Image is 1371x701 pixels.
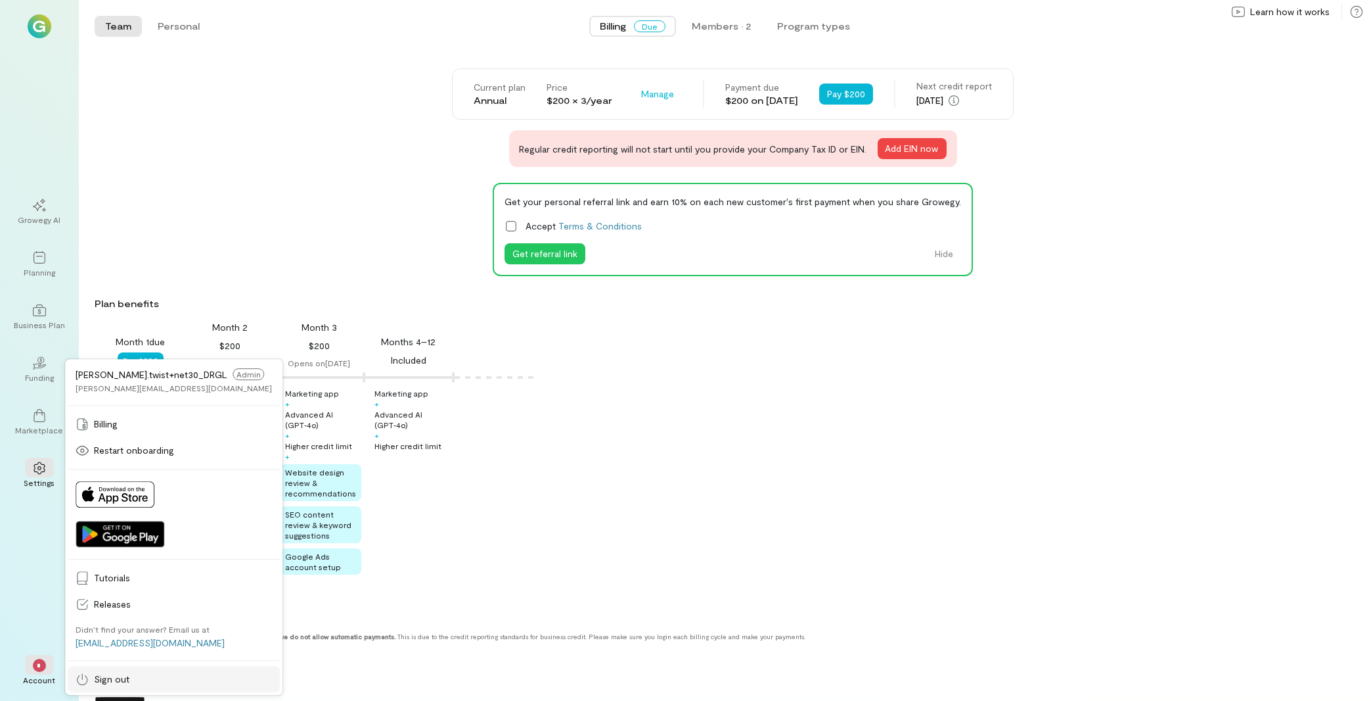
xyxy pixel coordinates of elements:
[474,94,526,107] div: Annual
[212,321,248,334] div: Month 2
[633,84,682,105] button: Manage
[681,16,761,37] button: Members · 2
[68,437,280,464] a: Restart onboarding
[16,399,63,446] a: Marketplace
[285,399,290,409] div: +
[94,673,272,686] span: Sign out
[641,87,674,101] span: Manage
[558,220,642,231] a: Terms & Conditions
[819,84,873,105] button: Pay $200
[76,637,225,648] a: [EMAIL_ADDRESS][DOMAIN_NAME]
[916,93,992,109] div: [DATE]
[374,430,379,441] div: +
[285,552,341,571] span: Google Ads account setup
[725,94,798,107] div: $200 on [DATE]
[94,418,272,431] span: Billing
[692,20,751,33] div: Members · 2
[526,219,642,233] span: Accept
[767,16,861,37] button: Program types
[94,598,272,611] span: Releases
[94,571,272,585] span: Tutorials
[285,468,356,498] span: Website design review & recommendations
[600,20,626,33] span: Billing
[76,383,272,393] div: [PERSON_NAME][EMAIL_ADDRESS][DOMAIN_NAME]
[116,335,166,349] div: Month 1 due
[285,430,290,441] div: +
[25,372,54,383] div: Funding
[24,477,55,488] div: Settings
[505,195,961,208] div: Get your personal referral link and earn 10% on each new customer's first payment when you share ...
[94,444,272,457] span: Restart onboarding
[95,297,1366,310] div: Plan benefits
[68,666,280,692] a: Sign out
[219,338,240,354] div: $200
[634,20,665,32] span: Due
[24,267,55,278] div: Planning
[16,425,64,435] div: Marketplace
[391,352,426,368] div: Included
[68,565,280,591] a: Tutorials
[16,188,63,235] a: Growegy AI
[16,648,63,696] div: *Account
[916,80,992,93] div: Next credit report
[285,441,352,451] div: Higher credit limit
[374,399,379,409] div: +
[16,451,63,498] a: Settings
[68,591,280,617] a: Releases
[382,335,436,349] div: Months 4–12
[474,81,526,94] div: Current plan
[285,409,361,430] div: Advanced AI (GPT‑4o)
[288,358,351,368] div: Opens on [DATE]
[547,81,612,94] div: Price
[285,451,290,462] div: +
[302,321,337,334] div: Month 3
[24,675,56,685] div: Account
[76,481,154,508] img: Download on App Store
[233,368,264,380] span: Admin
[547,94,612,107] div: $200 × 3/year
[878,138,947,159] button: Add EIN now
[14,320,65,330] div: Business Plan
[374,409,451,430] div: Advanced AI (GPT‑4o)
[76,624,210,635] div: Didn’t find your answer? Email us at
[68,411,280,437] a: Billing
[509,130,957,167] div: Regular credit reporting will not start until you provide your Company Tax ID or EIN.
[95,16,142,37] button: Team
[95,617,1238,630] div: Payment methods
[16,241,63,288] a: Planning
[505,243,585,264] button: Get referral link
[16,346,63,393] a: Funding
[118,352,164,368] button: Pay $200
[589,16,676,37] button: BillingDue
[725,81,798,94] div: Payment due
[199,358,261,368] div: Opens on [DATE]
[285,388,339,399] div: Marketing app
[285,510,351,540] span: SEO content review & keyword suggestions
[374,441,441,451] div: Higher credit limit
[147,16,210,37] button: Personal
[76,521,164,547] img: Get it on Google Play
[1250,5,1330,18] span: Learn how it works
[927,243,961,264] button: Hide
[76,369,227,380] span: [PERSON_NAME].twist+net30_DRGL
[374,388,428,399] div: Marketing app
[16,293,63,341] a: Business Plan
[95,633,1238,641] div: This is due to the credit reporting standards for business credit. Please make sure you login eac...
[18,214,61,225] div: Growegy AI
[309,338,330,354] div: $200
